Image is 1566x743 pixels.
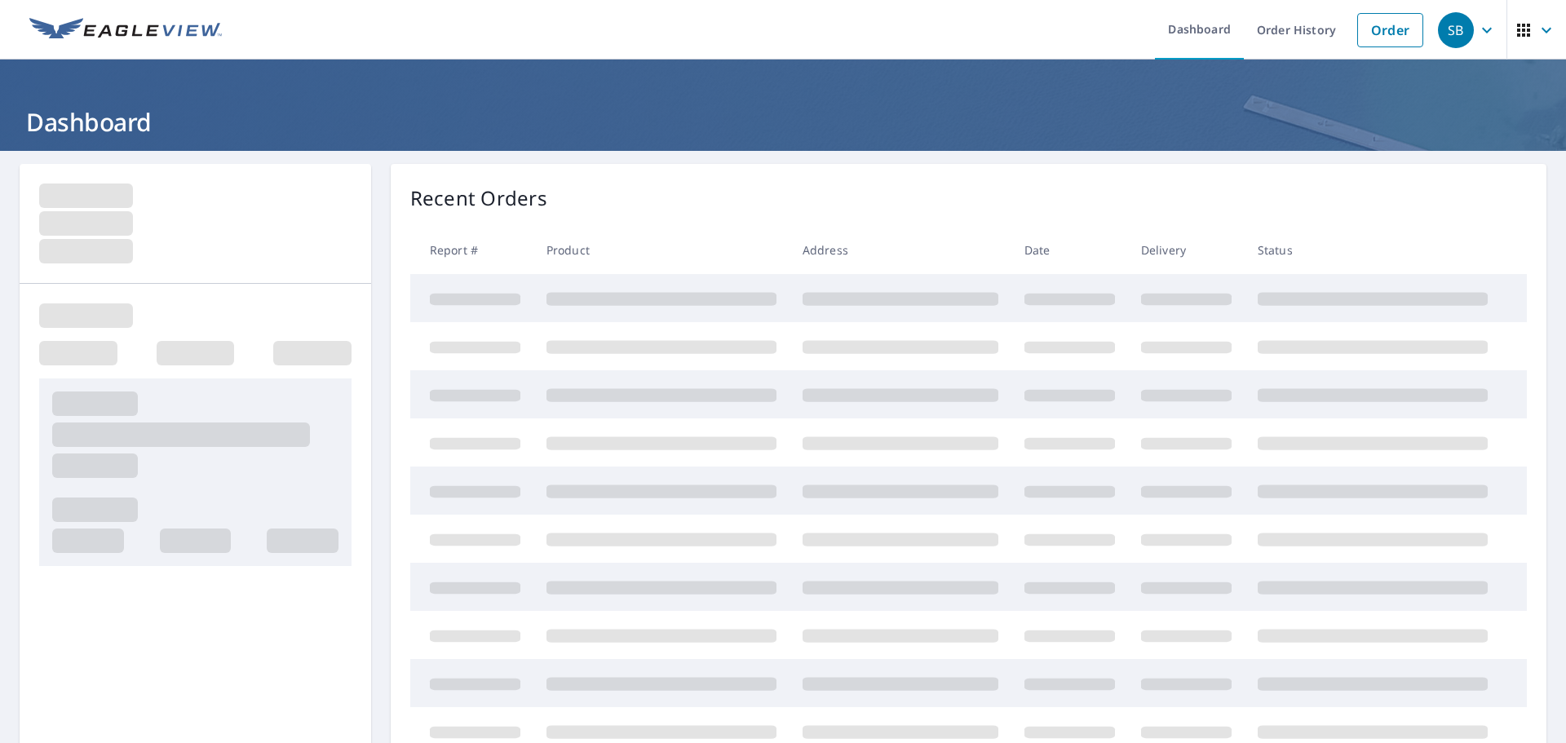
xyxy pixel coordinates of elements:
[410,184,547,213] p: Recent Orders
[1128,226,1245,274] th: Delivery
[1011,226,1128,274] th: Date
[1357,13,1423,47] a: Order
[29,18,222,42] img: EV Logo
[790,226,1011,274] th: Address
[20,105,1546,139] h1: Dashboard
[533,226,790,274] th: Product
[1438,12,1474,48] div: SB
[410,226,533,274] th: Report #
[1245,226,1501,274] th: Status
